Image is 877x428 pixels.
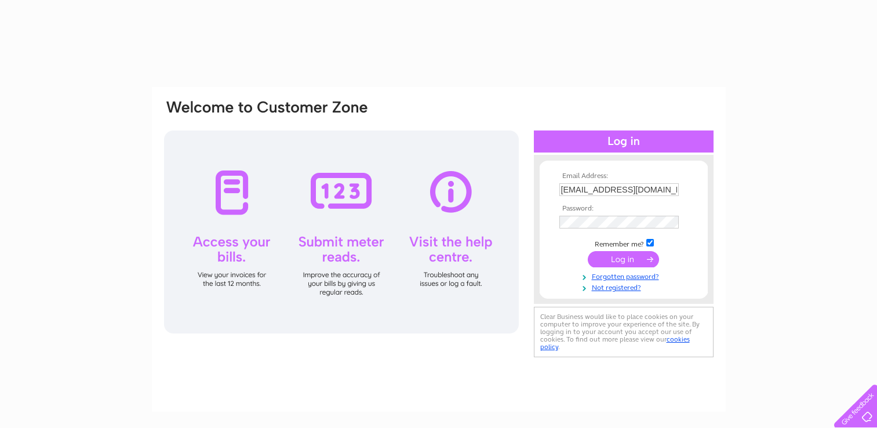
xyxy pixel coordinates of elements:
a: cookies policy [540,335,690,351]
th: Email Address: [556,172,691,180]
input: Submit [588,251,659,267]
div: Clear Business would like to place cookies on your computer to improve your experience of the sit... [534,307,714,357]
td: Remember me? [556,237,691,249]
a: Not registered? [559,281,691,292]
a: Forgotten password? [559,270,691,281]
th: Password: [556,205,691,213]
